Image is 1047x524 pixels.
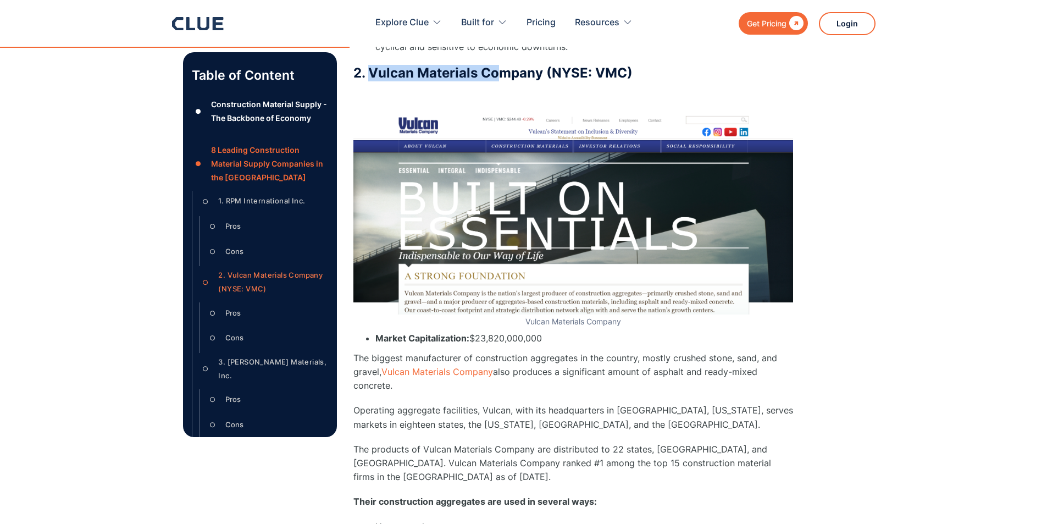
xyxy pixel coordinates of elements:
div: 1. RPM International Inc. [218,194,305,208]
div: Get Pricing [747,16,786,30]
p: Operating aggregate facilities, Vulcan, with its headquarters in [GEOGRAPHIC_DATA], [US_STATE], s... [353,404,793,431]
div: ○ [199,361,212,377]
a: ○2. Vulcan Materials Company (NYSE: VMC) [199,268,328,296]
a: ○Cons [206,417,328,433]
div: ○ [206,330,219,346]
a: ●Construction Material Supply - The Backbone of Economy [192,97,328,125]
div: Explore Clue [375,5,442,40]
a: ○Pros [206,391,328,408]
div: ○ [206,391,219,408]
div: ○ [206,218,219,235]
img: Vulcan Materials Company homepage [353,112,793,315]
div: ○ [206,417,219,433]
a: Get Pricing [739,12,808,35]
div: Resources [575,5,619,40]
a: ○Cons [206,330,328,346]
div: Built for [461,5,494,40]
p: The products of Vulcan Materials Company are distributed to 22 states, [GEOGRAPHIC_DATA], and [GE... [353,443,793,484]
div: Pros [225,306,241,320]
div: Built for [461,5,507,40]
div:  [786,16,804,30]
div: ○ [206,243,219,260]
div: 2. Vulcan Materials Company (NYSE: VMC) [218,268,328,296]
p: ‍ [353,87,793,101]
strong: Their construction aggregates are used in several ways: [353,496,597,507]
div: ● [192,156,205,172]
a: ○Pros [206,218,328,235]
a: ○Cons [206,243,328,260]
div: ● [192,103,205,120]
a: Pricing [527,5,556,40]
a: ○1. RPM International Inc. [199,193,328,209]
strong: Market Capitalization: [375,333,469,344]
a: ○3. [PERSON_NAME] Materials, Inc. [199,355,328,383]
li: $23,820,000,000 [375,332,793,345]
div: Cons [225,418,243,432]
div: ○ [199,274,212,290]
div: ○ [206,305,219,321]
div: Resources [575,5,633,40]
div: Explore Clue [375,5,429,40]
p: The biggest manufacturer of construction aggregates in the country, mostly crushed stone, sand, a... [353,351,793,393]
div: ○ [199,193,212,209]
div: Pros [225,219,241,233]
a: ●8 Leading Construction Material Supply Companies in the [GEOGRAPHIC_DATA] [192,143,328,185]
h3: 2. Vulcan Materials Company (NYSE: VMC) [353,65,793,81]
p: Table of Content [192,67,328,84]
div: Cons [225,331,243,345]
div: Pros [225,393,241,406]
figcaption: Vulcan Materials Company [353,317,793,327]
div: 3. [PERSON_NAME] Materials, Inc. [218,355,328,383]
div: 8 Leading Construction Material Supply Companies in the [GEOGRAPHIC_DATA] [211,143,328,185]
div: Cons [225,245,243,258]
div: Construction Material Supply - The Backbone of Economy [211,97,328,125]
a: Login [819,12,876,35]
a: ○Pros [206,305,328,321]
a: Vulcan Materials Company [381,366,493,377]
